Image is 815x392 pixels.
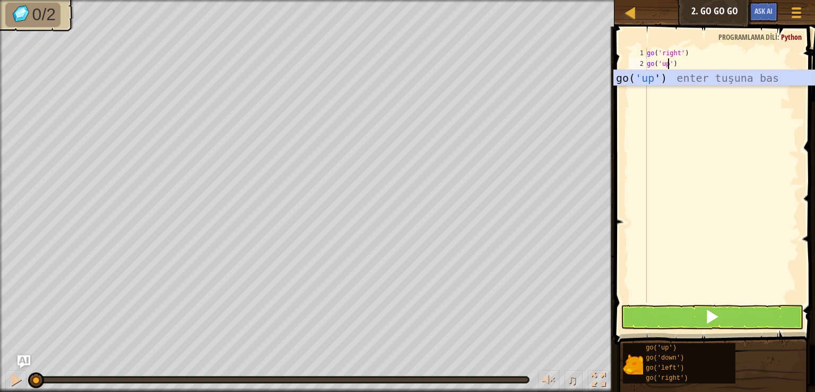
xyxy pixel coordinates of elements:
[629,48,647,58] div: 1
[646,344,677,352] span: go('up')
[777,32,781,42] span: :
[646,354,684,362] span: go('down')
[621,305,803,329] button: ÜstKarakter+Enter: Geçerli kodu çalıştır.
[567,372,577,388] span: ♫
[749,2,778,22] button: Ask AI
[629,58,647,69] div: 2
[538,370,559,392] button: Sesi ayarla
[646,364,684,372] span: go('left')
[781,32,802,42] span: Python
[5,370,27,392] button: Ctrl + P: Pause
[718,32,777,42] span: Programlama dili
[5,3,60,27] li: Collect the gems.
[755,6,773,16] span: Ask AI
[18,355,30,368] button: Ask AI
[623,354,643,374] img: portrait.png
[646,374,688,382] span: go('right')
[32,5,56,24] span: 0/2
[588,370,609,392] button: Tam ekran değiştir
[783,2,810,27] button: Oyun Menüsünü Göster
[629,69,647,80] div: 3
[565,370,583,392] button: ♫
